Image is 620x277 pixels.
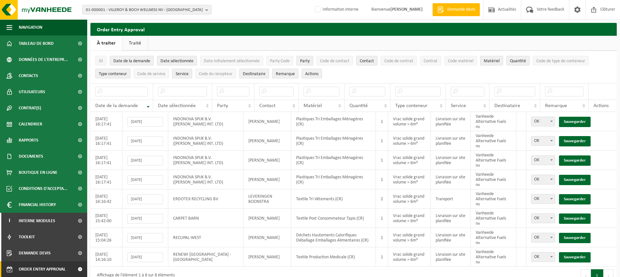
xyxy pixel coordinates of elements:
[471,209,516,228] td: Vanheede Alternative Fuels nv
[296,56,313,65] button: PartyParty: Activate to sort
[431,228,471,247] td: Livraison sur site planifiée
[243,228,291,247] td: [PERSON_NAME]
[90,170,122,189] td: [DATE] 16:17:41
[243,247,291,267] td: [PERSON_NAME]
[484,59,500,64] span: Matériel
[356,56,377,65] button: ContactContact: Activate to sort
[388,209,431,228] td: Vrac solide grand volume > 6m³
[300,59,310,64] span: Party
[168,151,243,170] td: INDONOVA SPIJK B.V. ([PERSON_NAME] INT. LTD)
[446,6,477,13] span: Demande devis
[532,156,555,165] span: OK
[243,189,291,209] td: LEVERINGEN BOONSTRA
[160,59,193,64] span: Date sélectionnée
[531,175,555,184] span: OK
[424,59,438,64] span: Contrat
[291,189,376,209] td: Textile Tri Vêtements (CR)
[95,103,138,108] span: Date de la demande
[376,247,388,267] td: 1
[90,131,122,151] td: [DATE] 16:17:41
[545,103,567,108] span: Remarque
[90,36,122,51] a: À traiter
[559,175,591,185] a: Sauvegarder
[388,228,431,247] td: Vrac solide grand volume > 6m³
[86,5,203,15] span: 01-000001 - VILLEROY & BOCH WELLNESS NV - [GEOGRAPHIC_DATA]
[19,148,43,164] span: Documents
[291,131,376,151] td: Plastiques Tri Emballages Ménagères (CR)
[532,136,555,145] span: OK
[531,117,555,126] span: OK
[243,131,291,151] td: [PERSON_NAME]
[448,59,473,64] span: Code matériel
[157,56,197,65] button: Date sélectionnéeDate sélectionnée: Activate to sort
[19,197,56,213] span: Financial History
[90,112,122,131] td: [DATE] 16:17:41
[291,151,376,170] td: Plastiques Tri Emballages Ménagères (CR)
[432,3,480,16] a: Demande devis
[195,69,236,78] button: Code du récepteurCode du récepteur: Activate to sort
[243,112,291,131] td: [PERSON_NAME]
[291,228,376,247] td: Déchets Hautements Calorifiques Déballage Emballages Alimentaires (CR)
[420,56,441,65] button: ContratContrat: Activate to sort
[90,23,617,35] h2: Order Entry Approval
[168,209,243,228] td: CARPET BARN
[381,56,417,65] button: Code de contratCode de contrat: Activate to sort
[431,151,471,170] td: Livraison sur site planifiée
[276,72,295,76] span: Remarque
[480,56,503,65] button: MatérielMatériel: Activate to sort
[559,117,591,127] a: Sauvegarder
[19,35,54,52] span: Tableau de bord
[113,59,150,64] span: Date de la demande
[360,59,374,64] span: Contact
[594,103,609,108] span: Actions
[431,131,471,151] td: Livraison sur site planifiée
[19,213,55,229] span: Interne modules
[388,112,431,131] td: Vrac solide grand volume > 6m³
[291,112,376,131] td: Plastiques Tri Emballages Ménagères (CR)
[531,136,555,146] span: OK
[559,136,591,146] a: Sauvegarder
[19,52,68,68] span: Données de l'entrepr...
[532,117,555,126] span: OK
[388,151,431,170] td: Vrac solide grand volume > 6m³
[431,170,471,189] td: Livraison sur site planifiée
[533,56,589,65] button: Code de type de conteneurCode de type de conteneur: Activate to sort
[259,103,275,108] span: Contact
[531,252,555,262] span: OK
[532,233,555,242] span: OK
[316,56,353,65] button: Code de contactCode de contact: Activate to sort
[471,247,516,267] td: Vanheede Alternative Fuels nv
[431,189,471,209] td: Transport
[99,59,103,64] span: ID
[168,228,243,247] td: RECUPAL-WEST
[168,189,243,209] td: ERDOTEX RECYCLING BV
[90,247,122,267] td: [DATE] 14:16:10
[531,213,555,223] span: OK
[531,194,555,204] span: OK
[243,72,265,76] span: Destinataire
[168,247,243,267] td: RENEWI [GEOGRAPHIC_DATA] - [GEOGRAPHIC_DATA]
[304,103,322,108] span: Matériel
[531,233,555,242] span: OK
[376,112,388,131] td: 1
[431,112,471,131] td: Livraison sur site planifiée
[172,69,192,78] button: ServiceService: Activate to sort
[320,59,349,64] span: Code de contact
[134,69,169,78] button: Code de serviceCode de service: Activate to sort
[471,228,516,247] td: Vanheede Alternative Fuels nv
[243,170,291,189] td: [PERSON_NAME]
[168,131,243,151] td: INDONOVA SPIJK B.V. ([PERSON_NAME] INT. LTD)
[90,189,122,209] td: [DATE] 16:16:42
[559,155,591,166] a: Sauvegarder
[19,116,42,132] span: Calendrier
[243,151,291,170] td: [PERSON_NAME]
[217,103,228,108] span: Party
[6,213,12,229] span: I
[388,170,431,189] td: Vrac solide grand volume > 6m³
[314,5,358,15] label: Information interne
[204,59,260,64] span: Date initialement sélectionnée
[376,131,388,151] td: 1
[384,59,413,64] span: Code de contrat
[376,189,388,209] td: 2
